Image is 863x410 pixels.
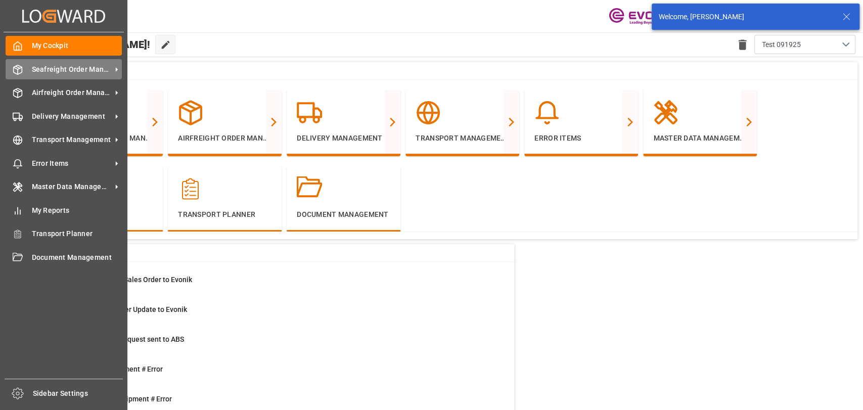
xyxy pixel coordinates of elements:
span: Sidebar Settings [33,388,123,399]
p: Master Data Management [653,133,747,144]
span: Test 091925 [762,39,801,50]
span: Delivery Management [32,111,112,122]
span: Transport Planner [32,229,122,239]
p: Transport Management [416,133,509,144]
a: Document Management [6,247,122,267]
p: Transport Planner [178,209,271,220]
a: 0Error on Initial Sales Order to EvonikShipment [52,275,502,296]
span: Error Items [32,158,112,169]
span: Airfreight Order Management [32,87,112,98]
a: 0Error Sales Order Update to EvonikShipment [52,304,502,326]
span: Error on Initial Sales Order to Evonik [77,276,192,284]
a: My Reports [6,200,122,220]
span: Transport Management [32,134,112,145]
span: My Cockpit [32,40,122,51]
p: Delivery Management [297,133,390,144]
a: Transport Planner [6,224,122,244]
a: 1Pending Bkg Request sent to ABSShipment [52,334,502,355]
img: Evonik-brand-mark-Deep-Purple-RGB.jpeg_1700498283.jpeg [609,8,674,25]
p: Error Items [534,133,628,144]
span: Master Data Management [32,181,112,192]
button: open menu [754,35,855,54]
div: Welcome, [PERSON_NAME] [659,12,833,22]
span: Pending Bkg Request sent to ABS [77,335,184,343]
p: Document Management [297,209,390,220]
p: Airfreight Order Management [178,133,271,144]
a: My Cockpit [6,36,122,56]
span: Document Management [32,252,122,263]
span: Seafreight Order Management [32,64,112,75]
span: My Reports [32,205,122,216]
a: 2Main-Leg Shipment # ErrorShipment [52,364,502,385]
span: Error Sales Order Update to Evonik [77,305,187,313]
